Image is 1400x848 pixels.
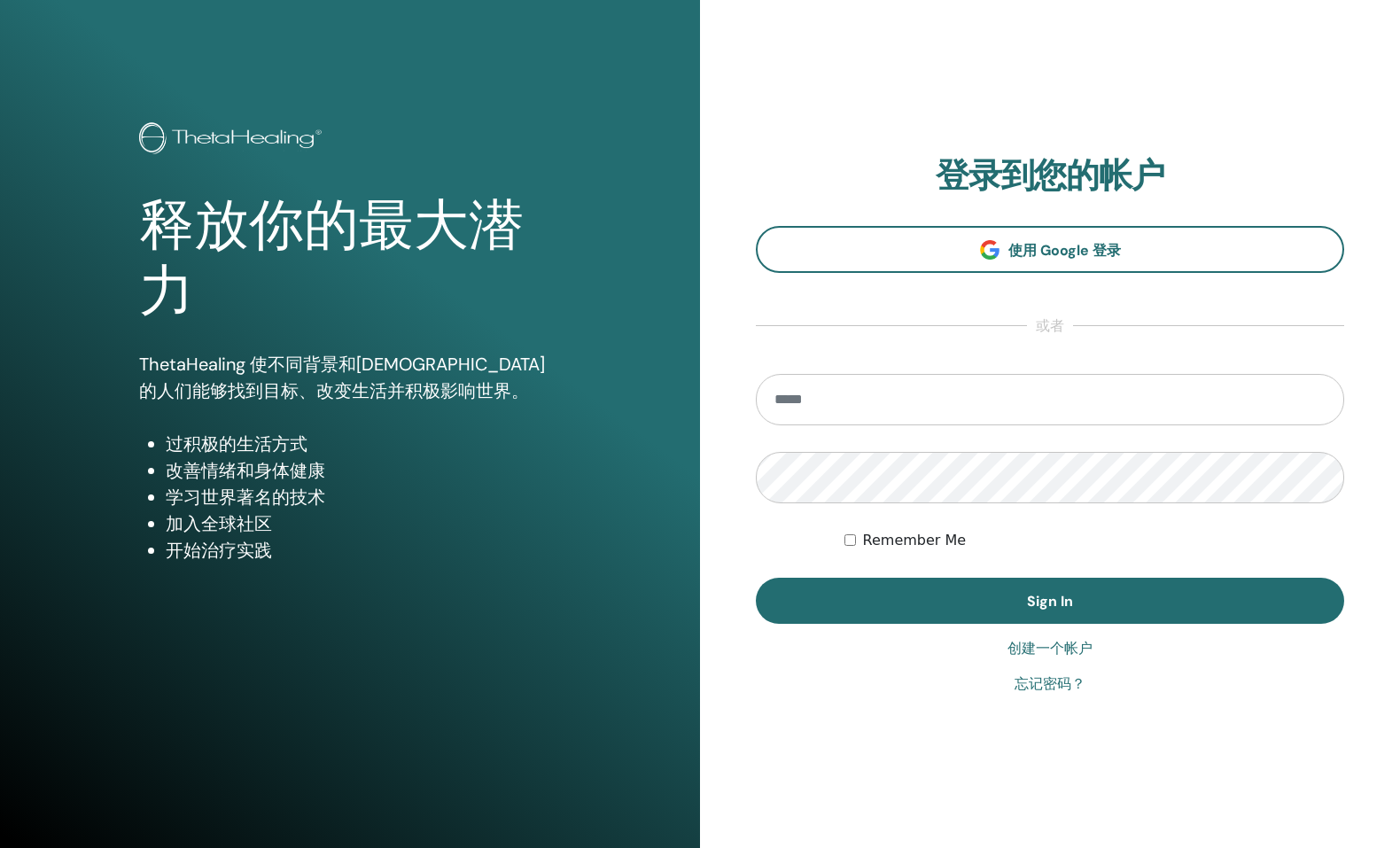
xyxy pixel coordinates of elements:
span: 或者 [1027,315,1073,337]
span: Sign In [1027,592,1073,611]
a: 忘记密码？ [1015,673,1085,695]
li: 加入全球社区 [166,510,562,537]
h1: 释放你的最大潜力 [139,193,562,325]
p: ThetaHealing 使不同背景和[DEMOGRAPHIC_DATA]的人们能够找到目标、改变生活并积极影响世界。 [139,351,562,404]
div: Keep me authenticated indefinitely or until I manually logout [844,530,1344,551]
li: 开始治疗实践 [166,537,562,564]
li: 改善情绪和身体健康 [166,457,562,484]
a: 使用 Google 登录 [756,226,1344,273]
h2: 登录到您的帐户 [756,156,1344,197]
li: 过积极的生活方式 [166,431,562,457]
li: 学习世界著名的技术 [166,484,562,510]
label: Remember Me [863,530,967,551]
a: 创建一个帐户 [1007,638,1093,659]
button: Sign In [756,578,1344,624]
span: 使用 Google 登录 [1008,241,1121,260]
